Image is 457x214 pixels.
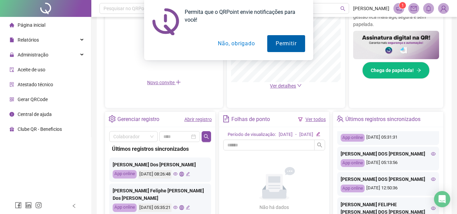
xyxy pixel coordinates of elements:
div: [DATE] [279,131,293,138]
span: linkedin [25,202,32,209]
div: Open Intercom Messenger [434,191,450,207]
span: setting [109,115,116,122]
div: [PERSON_NAME] DOS [PERSON_NAME] [341,150,436,158]
span: edit [316,132,320,136]
span: edit [186,205,190,210]
span: arrow-right [416,68,421,73]
div: [PERSON_NAME] Feliphe [PERSON_NAME] Dos [PERSON_NAME] [113,187,208,202]
div: [DATE] 08:26:48 [138,170,172,179]
span: search [204,134,209,139]
span: plus [176,79,181,85]
span: search [317,142,322,148]
a: Ver detalhes down [270,83,302,89]
span: gift [9,127,14,132]
span: eye [431,177,436,182]
span: Atestado técnico [18,82,53,87]
span: Central de ajuda [18,112,52,117]
span: info-circle [9,112,14,117]
span: eye [173,172,178,176]
div: [PERSON_NAME] DOS [PERSON_NAME] [341,175,436,183]
div: App online [113,170,137,179]
span: solution [9,82,14,87]
a: Ver todos [305,117,326,122]
div: Período de visualização: [228,131,276,138]
span: global [179,172,184,176]
div: App online [113,204,137,212]
span: Clube QR - Beneficios [18,126,62,132]
button: Permitir [267,35,305,52]
span: instagram [35,202,42,209]
span: eye [431,151,436,156]
div: Não há dados [243,204,305,211]
button: Chega de papelada! [362,62,430,79]
span: Aceite de uso [18,67,45,72]
span: Gerar QRCode [18,97,48,102]
span: Novo convite [147,80,181,85]
div: [DATE] 05:35:21 [138,204,172,212]
button: Não, obrigado [209,35,263,52]
div: Últimos registros sincronizados [345,114,420,125]
a: Abrir registro [184,117,212,122]
span: facebook [15,202,22,209]
div: [DATE] [299,131,313,138]
span: team [337,115,344,122]
div: [DATE] 05:13:56 [341,159,436,167]
span: file-text [223,115,230,122]
div: Últimos registros sincronizados [112,145,208,153]
span: Ver detalhes [270,83,296,89]
span: Chega de papelada! [371,67,414,74]
span: audit [9,67,14,72]
div: [DATE] 12:50:36 [341,185,436,192]
div: Folhas de ponto [231,114,270,125]
div: App online [341,159,365,167]
span: eye [173,205,178,210]
div: - [295,131,297,138]
div: [DATE] 05:31:31 [341,134,436,142]
span: filter [298,117,303,122]
div: App online [341,185,365,192]
img: notification icon [152,8,179,35]
div: Permita que o QRPoint envie notificações para você! [179,8,305,24]
span: qrcode [9,97,14,102]
span: global [179,205,184,210]
div: [PERSON_NAME] Dos [PERSON_NAME] [113,161,208,168]
span: eye [431,206,436,211]
span: left [72,204,76,208]
span: down [297,83,302,88]
div: Gerenciar registro [117,114,159,125]
div: App online [341,134,365,142]
span: edit [186,172,190,176]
